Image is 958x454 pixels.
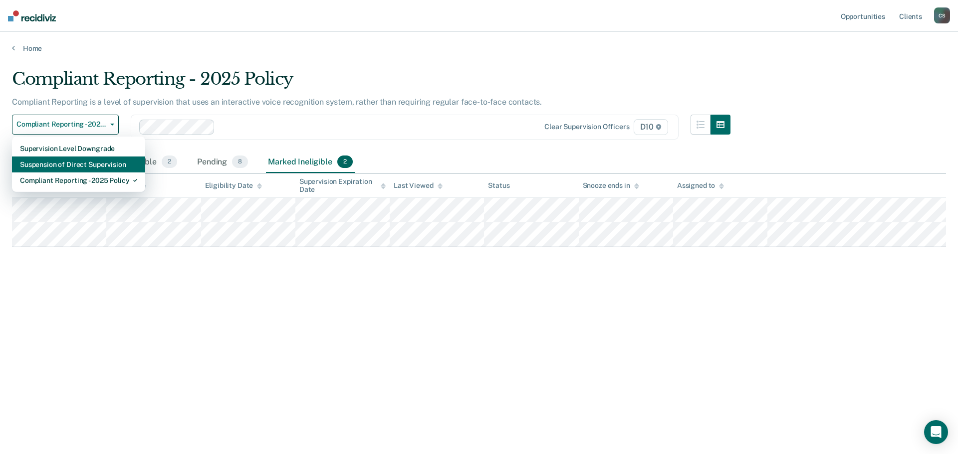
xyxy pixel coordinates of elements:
[299,177,386,194] div: Supervision Expiration Date
[266,151,355,173] div: Marked Ineligible2
[677,181,724,190] div: Assigned to
[232,155,248,168] span: 8
[583,181,639,190] div: Snooze ends in
[205,181,262,190] div: Eligibility Date
[934,7,950,23] button: CS
[16,120,106,129] span: Compliant Reporting - 2025 Policy
[20,156,137,172] div: Suspension of Direct Supervision
[634,119,668,135] span: D10
[488,181,509,190] div: Status
[195,151,250,173] div: Pending8
[934,7,950,23] div: C S
[20,141,137,156] div: Supervision Level Downgrade
[12,115,119,135] button: Compliant Reporting - 2025 Policy
[337,155,353,168] span: 2
[924,420,948,444] div: Open Intercom Messenger
[544,123,629,131] div: Clear supervision officers
[162,155,177,168] span: 2
[12,69,730,97] div: Compliant Reporting - 2025 Policy
[20,172,137,188] div: Compliant Reporting - 2025 Policy
[8,10,56,21] img: Recidiviz
[12,97,542,107] p: Compliant Reporting is a level of supervision that uses an interactive voice recognition system, ...
[12,44,946,53] a: Home
[394,181,442,190] div: Last Viewed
